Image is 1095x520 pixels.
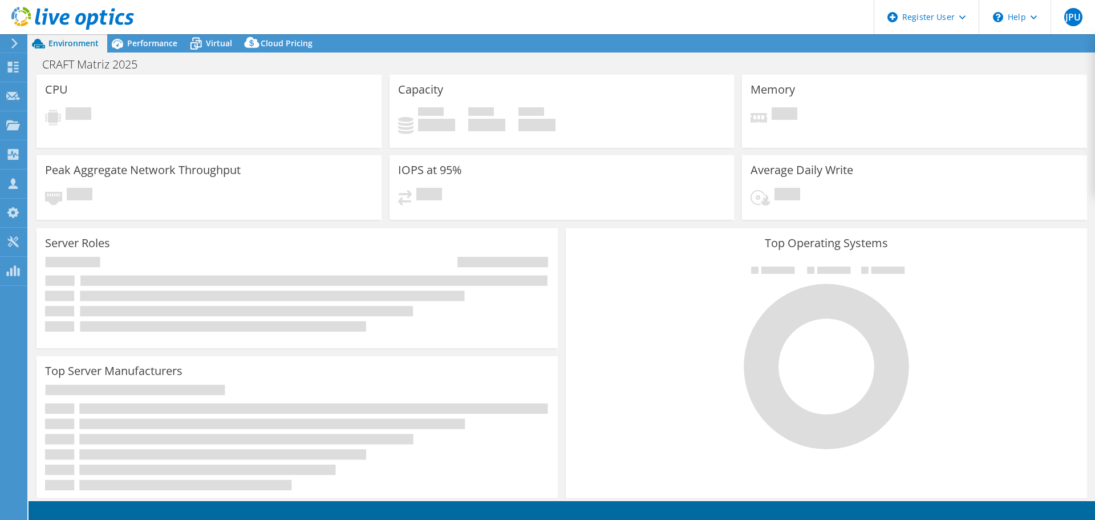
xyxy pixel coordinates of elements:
[45,365,182,377] h3: Top Server Manufacturers
[45,83,68,96] h3: CPU
[468,119,505,131] h4: 0 GiB
[418,119,455,131] h4: 0 GiB
[45,164,241,176] h3: Peak Aggregate Network Throughput
[418,107,444,119] span: Used
[37,58,155,71] h1: CRAFT Matriz 2025
[66,107,91,123] span: Pending
[67,188,92,203] span: Pending
[574,237,1078,249] h3: Top Operating Systems
[518,107,544,119] span: Total
[518,119,555,131] h4: 0 GiB
[45,237,110,249] h3: Server Roles
[127,38,177,49] span: Performance
[416,188,442,203] span: Pending
[398,164,462,176] h3: IOPS at 95%
[261,38,313,49] span: Cloud Pricing
[993,12,1003,22] svg: \n
[774,188,800,203] span: Pending
[206,38,232,49] span: Virtual
[398,83,443,96] h3: Capacity
[1064,8,1082,26] span: JPU
[48,38,99,49] span: Environment
[751,164,853,176] h3: Average Daily Write
[751,83,795,96] h3: Memory
[468,107,494,119] span: Free
[772,107,797,123] span: Pending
